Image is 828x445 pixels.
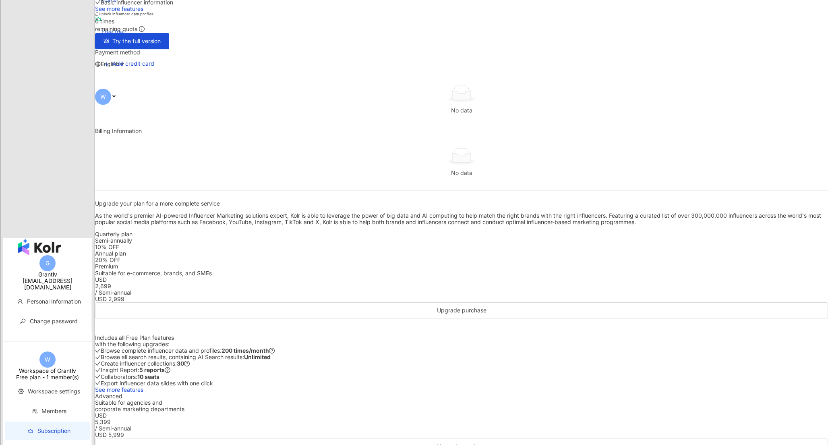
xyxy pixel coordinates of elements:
span: check [95,348,101,354]
button: Upgrade purchase [95,302,828,318]
span: Workspace settings [28,388,80,395]
span: Try the full version [112,38,161,44]
span: unlock [95,12,99,16]
span: question-circle [184,361,190,366]
span: info-circle [138,25,146,33]
div: Advanced [95,393,828,399]
div: USD 5,999 [95,432,828,438]
span: question-circle [269,348,275,354]
span: plus [103,61,109,67]
div: 20% OFF [95,257,828,263]
button: Free trial [95,318,828,335]
span: user [17,299,23,304]
h6: Unlock influencer data profiles [95,12,828,17]
span: Members [41,408,66,414]
span: Change password [30,318,78,324]
span: Browse all search results, containing AI Search results: [101,354,271,360]
strong: 30 [177,360,184,367]
a: See more features [95,5,143,12]
div: / Semi-annual [95,289,828,296]
span: Suitable for e-commerce, brands, and SMEs [95,270,212,277]
span: Personal Information [27,298,81,305]
span: Collaborators: [101,373,159,380]
button: plusAdd credit card [95,56,163,72]
div: Quarterly plan [95,231,828,237]
p: As the world's premier AI-powered Influencer Marketing solutions expert, Kolr is able to leverage... [95,212,828,225]
div: 0 times [95,18,828,25]
span: Insight Report: [101,366,165,373]
p: Upgrade your plan for a more complete service [95,200,828,207]
span: Export influencer data slides with one click [101,380,213,387]
span: Create influencer collections: [101,360,184,367]
a: See more features [95,386,143,393]
span: Free trial [450,323,473,330]
span: key [20,318,26,324]
div: Premium [95,263,828,270]
div: 10% OFF [95,244,828,250]
span: check [95,361,101,366]
div: / Semi-annual [95,425,828,432]
strong: 5 reports [139,366,165,373]
div: 2,699 [95,283,828,289]
span: W [100,92,106,101]
span: Suitable for agencies and corporate marketing departments [95,399,184,412]
div: No data [98,106,825,115]
span: check [95,354,101,360]
div: Includes all Free Plan features with the following upgrades: [95,335,828,347]
span: Subscription [37,427,70,434]
div: Workspace of Grantlv [3,368,92,374]
div: Semi-annually [95,237,828,250]
button: Try the full version [95,33,169,49]
div: USD [95,412,828,419]
div: Free plan - 1 member(s) [3,374,92,381]
div: 5,399 [95,419,828,425]
div: No data [98,168,825,177]
div: Billing Information [95,128,828,134]
span: check [95,380,101,386]
img: logo [18,239,61,255]
span: Upgrade purchase [437,307,486,314]
strong: Unlimited [244,354,271,360]
span: W [45,355,50,364]
div: Annual plan [95,250,828,263]
span: question-circle [165,367,170,373]
span: Browse complete influencer data and profiles: [101,347,269,354]
div: [EMAIL_ADDRESS][DOMAIN_NAME] [3,278,92,291]
div: Payment method [95,49,828,56]
span: check [95,374,101,379]
strong: 10 seats [137,373,159,380]
strong: 200 times/month [221,347,269,354]
div: USD [95,277,828,283]
div: Grantlv [3,271,92,278]
span: G [46,259,50,268]
span: check [95,367,101,373]
div: remaining quota [95,18,828,33]
div: USD 2,999 [95,296,828,302]
span: Add credit card [112,60,154,67]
